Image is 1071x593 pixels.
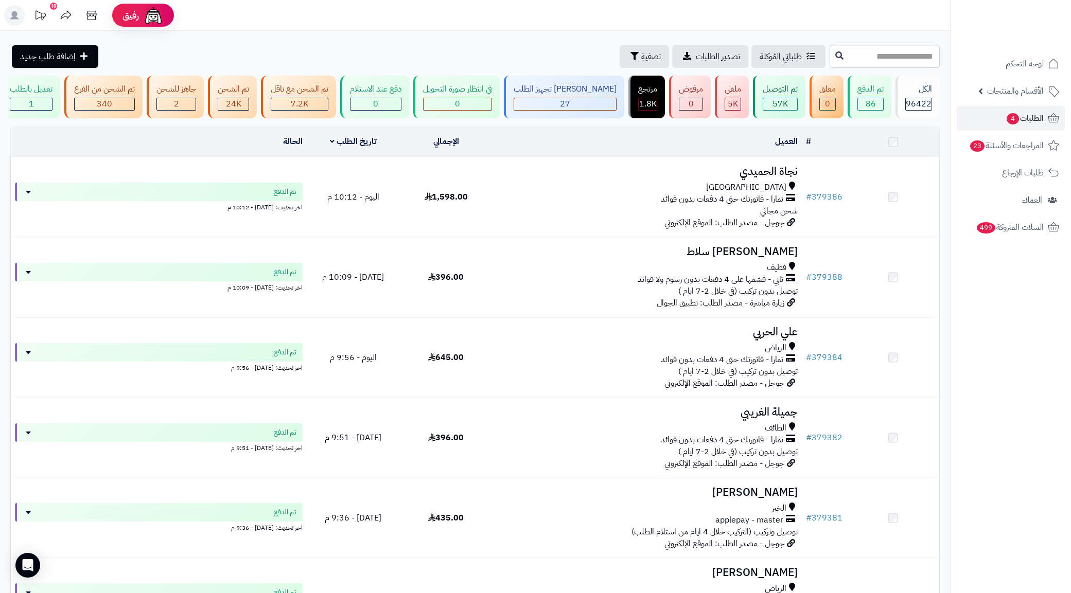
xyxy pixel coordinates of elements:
[325,432,381,444] span: [DATE] - 9:51 م
[807,76,846,118] a: معلق 0
[425,191,468,203] span: 1,598.00
[27,5,53,28] a: تحديثات المنصة
[274,267,296,277] span: تم الدفع
[639,98,657,110] div: 1841
[1007,113,1019,124] span: 4
[15,281,303,292] div: اخر تحديث: [DATE] - 10:09 م
[15,362,303,372] div: اخر تحديث: [DATE] - 9:56 م
[751,76,807,118] a: تم التوصيل 57K
[274,427,296,438] span: تم الدفع
[858,98,883,110] div: 86
[664,377,784,389] span: جوجل - مصدر الطلب: الموقع الإلكتروني
[857,83,884,95] div: تم الدفع
[661,434,783,446] span: تمارا - فاتورتك حتى 4 دفعات بدون فوائد
[62,76,145,118] a: تم الشحن من الفرع 340
[767,262,786,274] span: قطيف
[145,76,206,118] a: جاهز للشحن 2
[825,98,830,110] span: 0
[806,271,812,283] span: #
[657,297,784,309] span: زيارة مباشرة - مصدر الطلب: تطبيق الجوال
[411,76,502,118] a: في انتظار صورة التحويل 0
[760,205,798,217] span: شحن مجاني
[905,83,932,95] div: الكل
[728,98,738,110] span: 5K
[428,271,464,283] span: 396.00
[428,512,464,524] span: 435.00
[291,98,308,110] span: 7.2K
[271,83,328,95] div: تم الشحن مع ناقل
[327,191,379,203] span: اليوم - 10:12 م
[75,98,134,110] div: 340
[502,76,626,118] a: [PERSON_NAME] تجهيز الطلب 27
[638,83,657,95] div: مرتجع
[760,50,802,63] span: طلباتي المُوكلة
[751,45,826,68] a: طلباتي المُوكلة
[12,45,98,68] a: إضافة طلب جديد
[1022,193,1042,207] span: العملاء
[283,135,303,148] a: الحالة
[1002,166,1044,180] span: طلبات الإرجاع
[174,98,179,110] span: 2
[678,445,798,458] span: توصيل بدون تركيب (في خلال 2-7 ايام )
[271,98,328,110] div: 7222
[274,187,296,197] span: تم الدفع
[497,246,798,258] h3: [PERSON_NAME] سلاط
[620,45,669,68] button: تصفية
[497,326,798,338] h3: علي الحربي
[350,98,401,110] div: 0
[957,160,1065,185] a: طلبات الإرجاع
[678,285,798,297] span: توصيل بدون تركيب (في خلال 2-7 ايام )
[350,83,401,95] div: دفع عند الاستلام
[560,98,570,110] span: 27
[679,83,703,95] div: مرفوض
[806,512,842,524] a: #379381
[715,514,783,526] span: applepay - master
[97,98,112,110] span: 340
[639,98,657,110] span: 1.8K
[338,76,411,118] a: دفع عند الاستلام 0
[772,98,788,110] span: 57K
[274,507,296,517] span: تم الدفع
[497,166,798,177] h3: نجاة الحميدي
[122,9,139,22] span: رفيق
[330,135,377,148] a: تاريخ الطلب
[1006,57,1044,71] span: لوحة التحكم
[428,432,464,444] span: 396.00
[423,83,492,95] div: في انتظار صورة التحويل
[806,351,812,364] span: #
[806,351,842,364] a: #379384
[765,342,786,354] span: الرياض
[957,215,1065,240] a: السلات المتروكة499
[806,432,812,444] span: #
[15,201,303,212] div: اخر تحديث: [DATE] - 10:12 م
[455,98,460,110] span: 0
[667,76,713,118] a: مرفوض 0
[957,188,1065,212] a: العملاء
[433,135,459,148] a: الإجمالي
[424,98,491,110] div: 0
[10,83,52,95] div: تعديل بالطلب
[806,135,811,148] a: #
[50,3,57,10] div: 10
[775,135,798,148] a: العميل
[15,522,303,532] div: اخر تحديث: [DATE] - 9:36 م
[957,133,1065,158] a: المراجعات والأسئلة23
[218,83,249,95] div: تم الشحن
[772,502,786,514] span: الخبر
[10,98,52,110] div: 1
[259,76,338,118] a: تم الشحن مع ناقل 7.2K
[322,271,384,283] span: [DATE] - 10:09 م
[274,347,296,357] span: تم الدفع
[977,222,995,233] span: 499
[806,191,812,203] span: #
[957,51,1065,76] a: لوحة التحكم
[819,83,836,95] div: معلق
[672,45,748,68] a: تصدير الطلبات
[893,76,942,118] a: الكل96422
[696,50,740,63] span: تصدير الطلبات
[763,83,798,95] div: تم التوصيل
[970,140,985,152] span: 23
[514,83,617,95] div: [PERSON_NAME] تجهيز الطلب
[661,354,783,366] span: تمارا - فاتورتك حتى 4 دفعات بدون فوائد
[15,553,40,578] div: Open Intercom Messenger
